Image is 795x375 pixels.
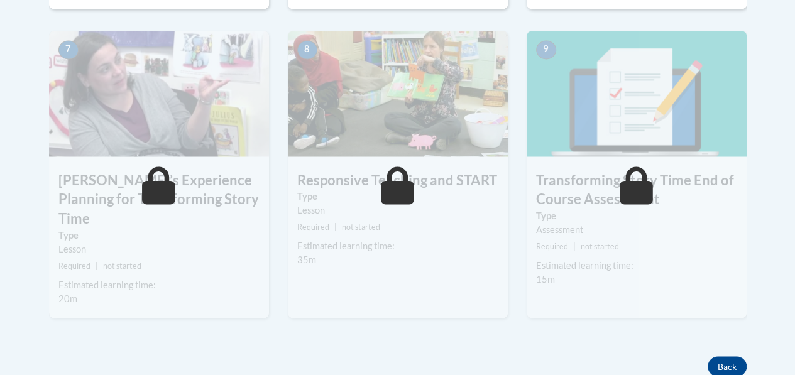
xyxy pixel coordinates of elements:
span: Required [297,222,329,231]
span: 7 [58,40,79,59]
h3: Responsive Teaching and START [288,170,508,190]
label: Type [297,189,498,203]
div: Estimated learning time: [297,239,498,253]
span: not started [103,261,141,270]
h3: Transforming Story Time End of Course Assessment [527,170,747,209]
div: Lesson [297,203,498,217]
span: not started [342,222,380,231]
img: Course Image [288,31,508,156]
span: 15m [536,273,555,284]
div: Estimated learning time: [58,278,260,291]
span: | [334,222,337,231]
span: 9 [536,40,556,59]
div: Lesson [58,242,260,256]
span: 35m [297,254,316,264]
img: Course Image [49,31,269,156]
div: Estimated learning time: [536,258,737,272]
h3: [PERSON_NAME]’s Experience Planning for Transforming Story Time [49,170,269,228]
span: Required [58,261,90,270]
span: 8 [297,40,317,59]
span: | [96,261,98,270]
span: Required [536,241,568,251]
span: 20m [58,293,77,303]
span: not started [581,241,619,251]
img: Course Image [527,31,747,156]
div: Assessment [536,222,737,236]
label: Type [58,228,260,242]
label: Type [536,209,737,222]
span: | [573,241,576,251]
